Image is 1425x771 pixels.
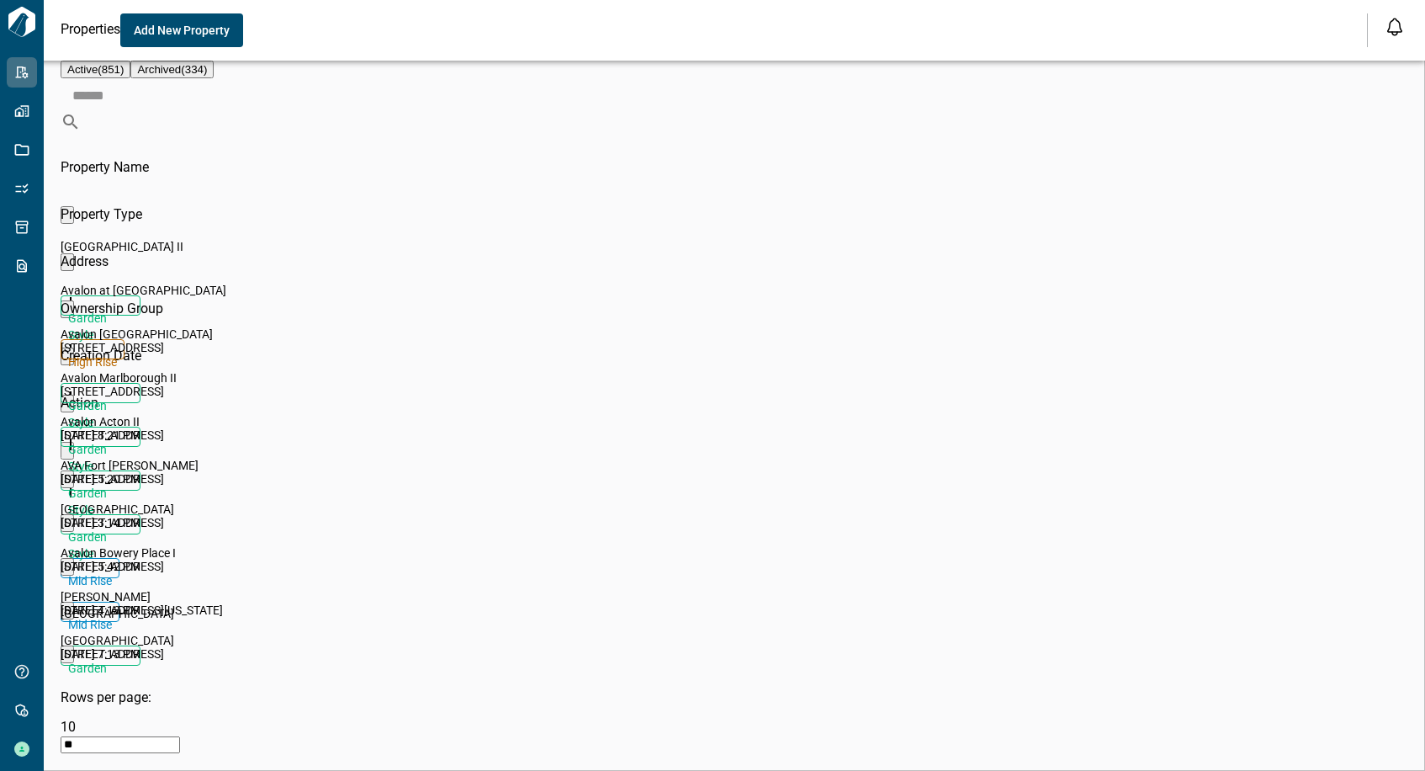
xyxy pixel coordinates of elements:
p: High Rise [68,354,117,370]
button: Open notification feed [1381,13,1408,40]
div: Property Name [61,144,266,191]
span: [STREET_ADDRESS] [61,341,164,354]
div: base tabs [61,61,1408,78]
p: Rows per page: [61,689,1408,705]
span: Archived(334) [137,63,207,76]
span: [STREET_ADDRESS] [61,385,164,398]
div: Property Type [61,191,215,238]
span: [STREET_ADDRESS] [61,647,164,661]
button: Add New Property [120,13,243,47]
p: Garden Style [68,441,133,475]
p: Garden Style [68,529,133,562]
p: Garden Style [68,310,133,343]
span: Avalon at [GEOGRAPHIC_DATA] [61,284,226,297]
p: Garden Style [68,660,133,694]
span: Avalon Marlborough II [61,371,177,385]
span: [PERSON_NAME] [GEOGRAPHIC_DATA] [61,590,174,620]
span: [STREET_ADDRESS] [61,516,164,529]
span: Avalon Bowery Place I [61,546,176,560]
div: 10 [61,719,1408,735]
span: [GEOGRAPHIC_DATA] [61,502,174,516]
span: [GEOGRAPHIC_DATA] [61,634,174,647]
span: Avalon Acton II [61,415,140,428]
span: Avalon [GEOGRAPHIC_DATA] [61,327,213,341]
span: Add New Property [134,22,230,39]
p: Mid Rise [68,572,112,589]
span: Properties [61,21,120,37]
span: Active(851) [67,63,124,76]
span: AVA Fort [PERSON_NAME] [61,459,199,472]
span: [STREET_ADDRESS] [61,428,164,442]
span: [STREET_ADDRESS] [61,472,164,486]
p: Garden Style [68,485,133,518]
p: Mid Rise [68,616,112,633]
span: [GEOGRAPHIC_DATA] II [61,240,183,253]
span: [STREET_ADDRESS] [61,560,164,573]
p: Garden Style [68,397,133,431]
